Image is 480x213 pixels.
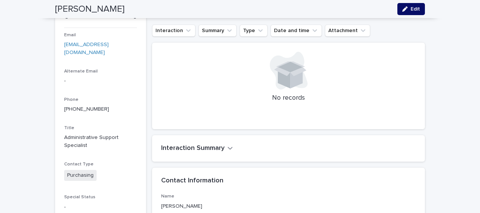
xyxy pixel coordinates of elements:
button: Edit [397,3,425,15]
span: Title [64,126,74,130]
p: Administrative Support Specialist [64,134,137,150]
span: Edit [411,6,420,12]
button: Interaction [152,25,195,37]
p: No records [161,94,416,102]
span: Contact Type [64,162,94,167]
span: Phone [64,97,78,102]
p: - [64,77,137,85]
button: Interaction Summary [161,144,233,153]
button: Attachment [325,25,370,37]
a: [PHONE_NUMBER] [64,106,109,112]
a: [EMAIL_ADDRESS][DOMAIN_NAME] [64,42,109,55]
span: Special Status [64,195,95,199]
span: Name [161,194,174,199]
span: Alternate Email [64,69,98,74]
p: [PERSON_NAME] [161,202,416,210]
span: Email [64,33,76,37]
button: Summary [198,25,237,37]
h2: Interaction Summary [161,144,225,153]
span: Purchasing [64,170,97,181]
h2: Contact Information [161,177,223,185]
h2: [PERSON_NAME] [55,4,125,15]
button: Type [240,25,268,37]
button: Date and time [271,25,322,37]
p: - [64,203,137,211]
